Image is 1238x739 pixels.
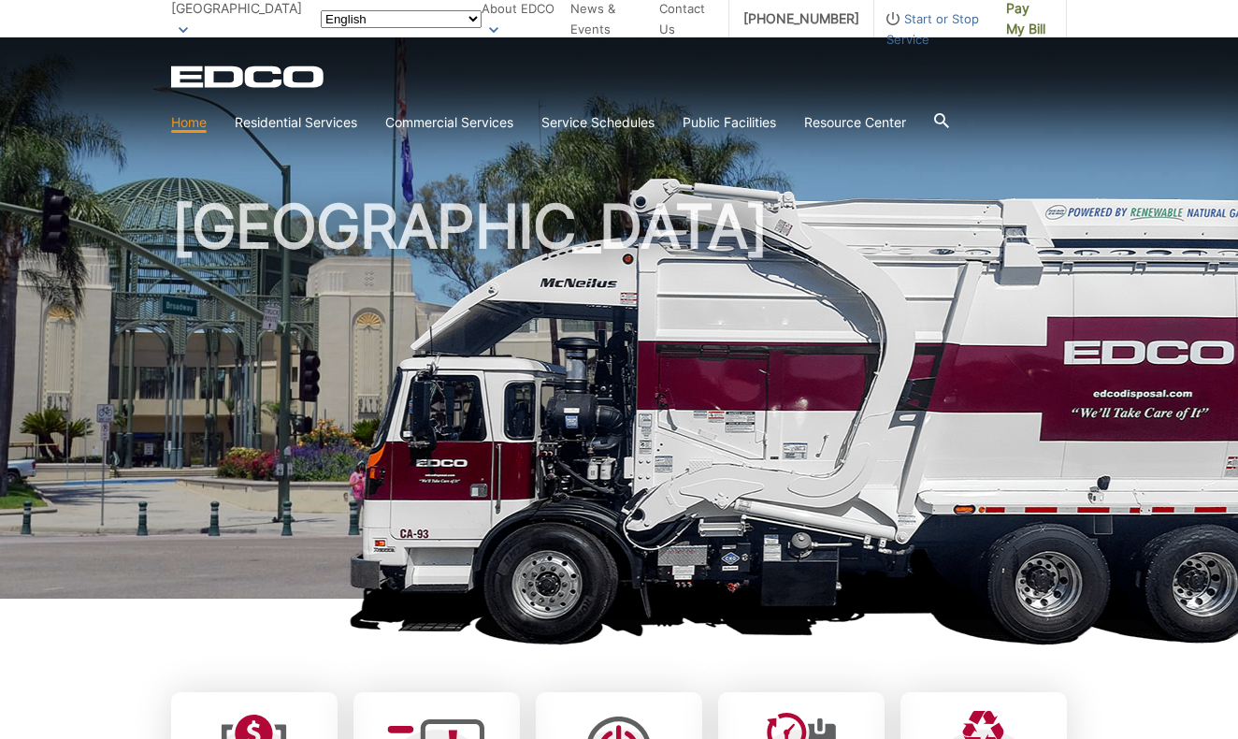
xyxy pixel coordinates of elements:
a: Commercial Services [385,112,513,133]
h1: [GEOGRAPHIC_DATA] [171,196,1067,607]
a: Residential Services [235,112,357,133]
a: Service Schedules [541,112,655,133]
select: Select a language [321,10,482,28]
a: EDCD logo. Return to the homepage. [171,65,326,88]
a: Home [171,112,207,133]
a: Resource Center [804,112,906,133]
a: Public Facilities [683,112,776,133]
